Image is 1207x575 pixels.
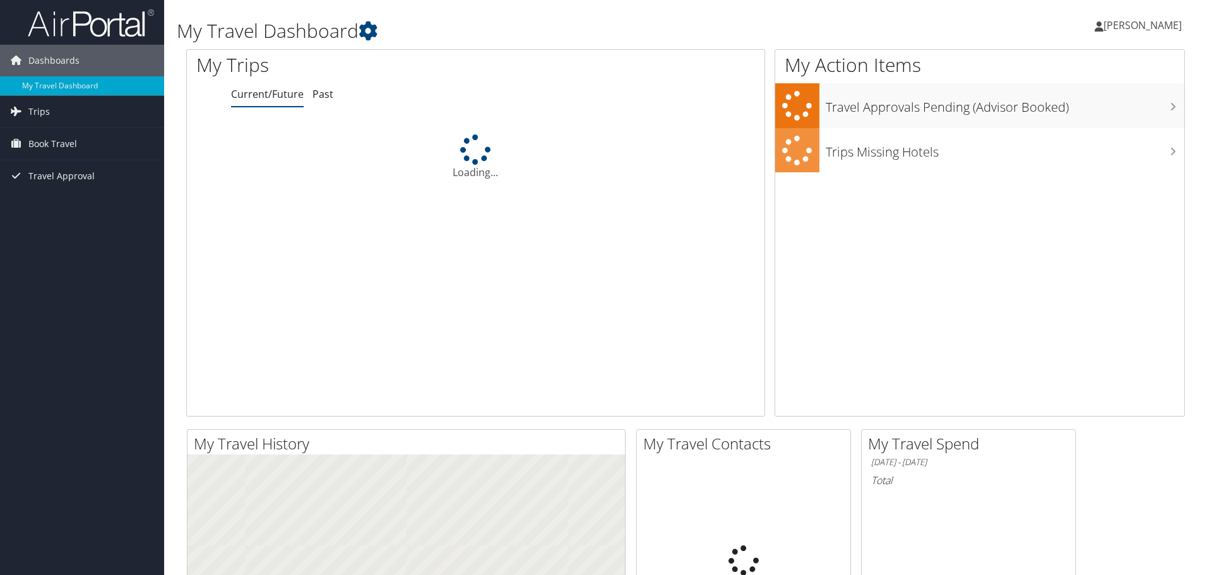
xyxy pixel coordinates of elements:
a: [PERSON_NAME] [1095,6,1194,44]
span: Travel Approval [28,160,95,192]
h1: My Action Items [775,52,1184,78]
a: Past [312,87,333,101]
span: [PERSON_NAME] [1103,18,1182,32]
h2: My Travel History [194,433,625,454]
h1: My Travel Dashboard [177,18,855,44]
span: Dashboards [28,45,80,76]
h3: Travel Approvals Pending (Advisor Booked) [826,92,1184,116]
a: Travel Approvals Pending (Advisor Booked) [775,83,1184,128]
h6: Total [871,473,1066,487]
span: Book Travel [28,128,77,160]
h6: [DATE] - [DATE] [871,456,1066,468]
img: airportal-logo.png [28,8,154,38]
div: Loading... [187,134,764,180]
a: Trips Missing Hotels [775,128,1184,173]
h2: My Travel Contacts [643,433,850,454]
h1: My Trips [196,52,514,78]
h3: Trips Missing Hotels [826,137,1184,161]
a: Current/Future [231,87,304,101]
h2: My Travel Spend [868,433,1075,454]
span: Trips [28,96,50,127]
